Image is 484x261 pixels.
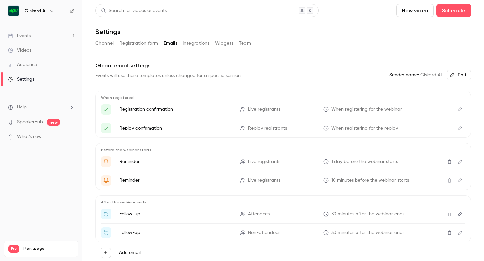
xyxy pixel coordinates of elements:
button: New video [396,4,434,17]
span: When registering for the webinar [331,106,402,113]
button: Team [239,38,251,49]
p: Registration confirmation [119,106,232,113]
div: Audience [8,61,37,68]
button: Delete [444,175,455,186]
span: 30 minutes after the webinar ends [331,229,404,236]
li: Here's your access link to {{ event_name }}! [101,123,465,133]
em: Sender name: [389,73,419,77]
div: Events [8,33,31,39]
div: Settings [8,76,34,83]
div: Videos [8,47,31,54]
li: Watch the replay of {{ event_name }} [101,227,465,238]
li: Here's your access link to {{ event_name }}! [101,104,465,115]
span: Live registrants [248,158,280,165]
button: Edit [455,156,465,167]
span: Attendees [248,211,270,218]
span: Giskard AI [389,72,442,79]
span: 10 minutes before the webinar starts [331,177,409,184]
button: Edit [455,227,465,238]
span: 30 minutes after the webinar ends [331,211,404,218]
span: Pro [8,245,19,253]
button: Edit [455,209,465,219]
button: Edit [455,123,465,133]
p: After the webinar ends [101,200,465,205]
span: What's new [17,133,42,140]
img: Giskard AI [8,6,19,16]
p: Replay confirmation [119,125,232,131]
p: When registered [101,95,465,100]
button: Channel [95,38,114,49]
button: Delete [444,209,455,219]
span: Replay registrants [248,125,287,132]
h6: Giskard AI [24,8,46,14]
button: Widgets [215,38,234,49]
span: When registering for the replay [331,125,398,132]
p: Reminder [119,158,232,165]
a: SpeakerHub [17,119,43,126]
span: new [47,119,60,126]
p: Reminder [119,177,232,184]
p: Global email settings [95,62,471,70]
button: Delete [444,156,455,167]
button: Edit [447,70,471,80]
div: Events will use these templates unless changed for a specific session [95,72,241,79]
label: Add email [119,249,141,256]
div: Search for videos or events [101,7,167,14]
span: Live registrants [248,106,280,113]
span: Plan usage [23,246,74,251]
button: Delete [444,227,455,238]
p: Follow-up [119,229,232,236]
button: Emails [164,38,177,49]
button: Integrations [183,38,210,49]
li: Thanks for attending {{ event_name }} [101,209,465,219]
span: Help [17,104,27,111]
li: {{ event_name }} is about to go live [101,175,465,186]
span: 1 day before the webinar starts [331,158,398,165]
p: Follow-up [119,211,232,217]
span: Live registrants [248,177,280,184]
p: Before the webinar starts [101,147,465,153]
span: Non-attendees [248,229,280,236]
button: Edit [455,104,465,115]
button: Schedule [436,4,471,17]
h1: Settings [95,28,120,36]
li: help-dropdown-opener [8,104,74,111]
li: Get Ready for '{{ event_name }}' tomorrow! [101,156,465,167]
button: Edit [455,175,465,186]
button: Registration form [119,38,158,49]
